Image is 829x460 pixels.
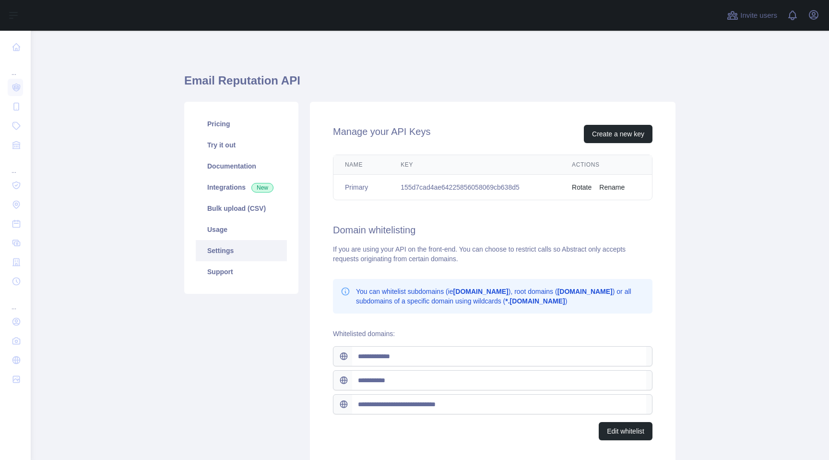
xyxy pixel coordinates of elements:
span: New [251,183,273,193]
a: Settings [196,240,287,261]
h2: Manage your API Keys [333,125,430,143]
b: [DOMAIN_NAME] [453,288,509,295]
b: [DOMAIN_NAME] [557,288,613,295]
div: ... [8,292,23,311]
th: Actions [560,155,652,175]
td: Primary [333,175,389,200]
button: Create a new key [584,125,652,143]
button: Edit whitelist [599,422,652,440]
a: Try it out [196,134,287,156]
th: Name [333,155,389,175]
h2: Domain whitelisting [333,223,652,237]
button: Rotate [572,182,592,192]
b: *.[DOMAIN_NAME] [505,297,565,305]
td: 155d7cad4ae64225856058069cb638d5 [389,175,560,200]
div: If you are using your API on the front-end. You can choose to restrict calls so Abstract only acc... [333,244,652,264]
th: Key [389,155,560,175]
a: Documentation [196,156,287,177]
div: ... [8,58,23,77]
a: Bulk upload (CSV) [196,198,287,219]
div: ... [8,156,23,175]
a: Pricing [196,113,287,134]
label: Whitelisted domains: [333,330,395,338]
h1: Email Reputation API [184,73,675,96]
p: You can whitelist subdomains (ie ), root domains ( ) or all subdomains of a specific domain using... [356,287,645,306]
button: Invite users [725,8,779,23]
a: Usage [196,219,287,240]
span: Invite users [740,10,777,21]
button: Rename [599,182,625,192]
a: Support [196,261,287,282]
a: Integrations New [196,177,287,198]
